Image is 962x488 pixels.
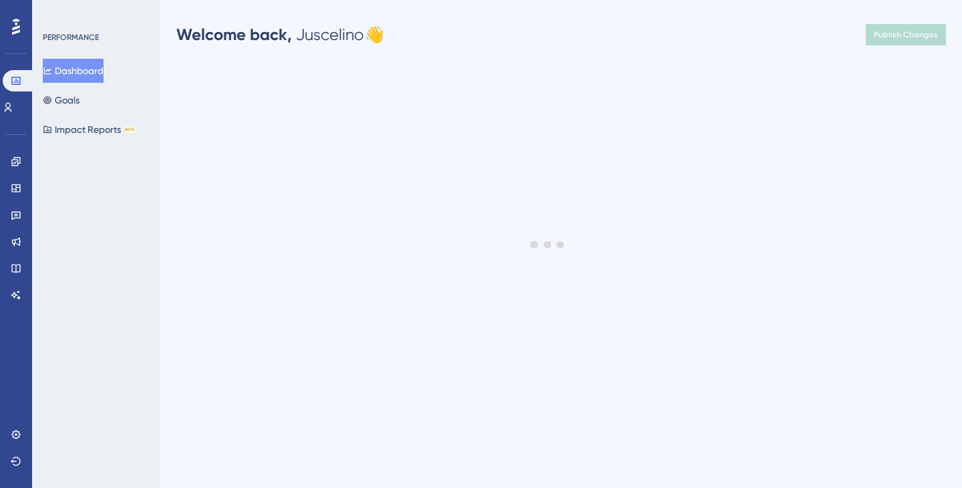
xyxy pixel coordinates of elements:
[124,126,136,133] div: BETA
[866,24,946,45] button: Publish Changes
[874,29,938,40] span: Publish Changes
[43,88,79,112] button: Goals
[43,117,136,142] button: Impact ReportsBETA
[43,59,104,83] button: Dashboard
[43,32,99,43] div: PERFORMANCE
[176,25,292,44] span: Welcome back,
[176,24,384,45] div: Juscelino 👋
